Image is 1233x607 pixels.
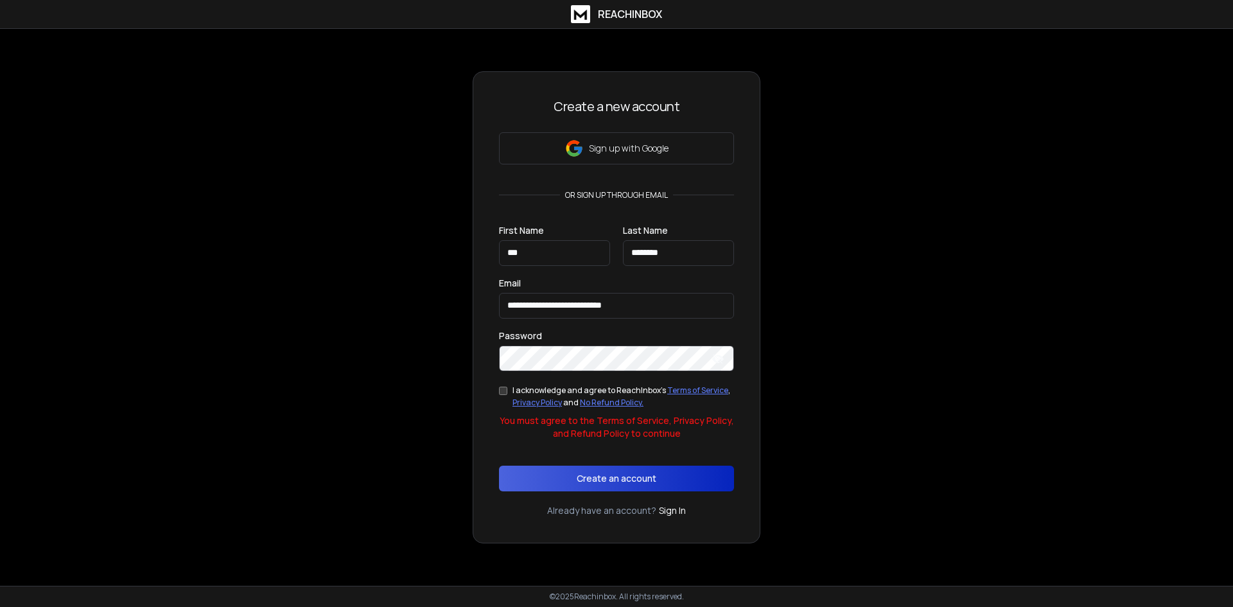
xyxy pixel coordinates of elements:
[499,414,734,440] p: You must agree to the Terms of Service, Privacy Policy, and Refund Policy to continue
[550,592,684,602] p: © 2025 Reachinbox. All rights reserved.
[560,190,673,200] p: or sign up through email
[547,504,656,517] p: Already have an account?
[512,384,734,409] div: I acknowledge and agree to ReachInbox's , and
[667,385,728,396] a: Terms of Service
[499,226,544,235] label: First Name
[580,397,643,408] a: No Refund Policy.
[499,132,734,164] button: Sign up with Google
[512,397,562,408] a: Privacy Policy
[571,5,590,23] img: logo
[499,466,734,491] button: Create an account
[499,98,734,116] h3: Create a new account
[589,142,669,155] p: Sign up with Google
[598,6,662,22] h1: ReachInbox
[659,504,686,517] a: Sign In
[499,279,521,288] label: Email
[499,331,542,340] label: Password
[571,5,662,23] a: ReachInbox
[623,226,668,235] label: Last Name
